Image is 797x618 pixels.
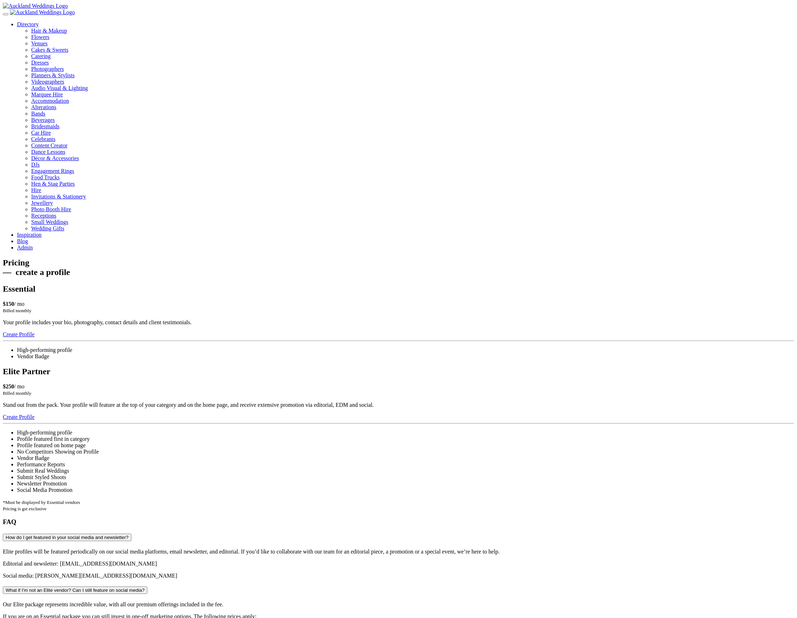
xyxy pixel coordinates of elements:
[31,142,68,148] a: Content Creator
[17,468,794,474] li: Submit Real Weddings
[17,461,794,468] li: Performance Reports
[3,414,34,420] a: Create Profile
[31,213,56,219] a: Receptions
[3,561,794,567] p: Editorial and newsletter: [EMAIL_ADDRESS][DOMAIN_NAME]
[31,136,55,142] a: Celebrants
[10,9,75,16] img: Auckland Weddings Logo
[31,66,794,72] a: Photographers
[31,91,794,98] a: Marquee Hire
[31,28,794,34] a: Hair & Makeup
[17,245,33,251] a: Admin
[31,162,40,168] a: DJs
[31,200,53,206] a: Jewellery
[31,117,55,123] a: Beverages
[31,111,45,117] a: Bands
[17,442,794,449] li: Profile featured on home page
[31,60,794,66] a: Dresses
[3,391,31,396] small: Billed monthly
[31,206,71,212] a: Photo Booth Hire
[31,130,51,136] a: Car Hire
[17,21,39,27] a: Directory
[31,72,794,79] a: Planners & Stylists
[17,487,794,493] li: Social Media Promotion
[17,353,794,360] li: Vendor Badge
[17,455,794,461] li: Vendor Badge
[31,193,86,200] a: Invitations & Stationery
[31,104,56,110] a: Alterations
[3,284,794,294] h2: Essential
[31,168,74,174] a: Engagement Rings
[3,549,794,555] p: Elite profiles will be featured periodically on our social media platforms, email newsletter, and...
[31,47,794,53] a: Cakes & Sweets
[3,268,11,277] span: —
[3,331,34,337] a: Create Profile
[3,518,794,526] h3: FAQ
[31,85,794,91] a: Audio Visual & Lighting
[31,155,79,161] a: Décor & Accessories
[31,219,68,225] a: Small Weddings
[3,402,794,408] p: Stand out from the pack. Your profile will feature at the top of your category and on the home pa...
[17,238,28,244] a: Blog
[17,481,794,487] li: Newsletter Promotion
[31,123,60,129] a: Bridesmaids
[17,429,794,436] li: High-performing profile
[17,436,794,442] li: Profile featured first in category
[3,383,14,389] strong: $250
[17,232,41,238] a: Inspiration
[3,586,147,594] button: What if I'm not an Elite vendor? Can I still feature on social media?
[3,3,68,9] img: Auckland Weddings Logo
[31,79,794,85] a: Videographers
[3,534,131,541] button: How do I get featured in your social media and newsletter?
[3,506,46,511] small: Pricing is gst exclusive
[17,347,794,353] li: High-performing profile
[16,268,70,277] span: create a profile
[31,40,794,47] a: Venues
[31,149,65,155] a: Dance Lessons
[3,601,794,608] p: Our Elite package represents incredible value, with all our premium offerings included in the fee.
[31,98,69,104] a: Accommodation
[3,319,794,326] p: Your profile includes your bio, photography, contact details and client testimonials.
[17,474,794,481] li: Submit Styled Shoots
[3,258,794,268] div: Pricing
[3,308,31,313] small: Billed monthly
[17,449,794,455] li: No Competitors Showing on Profile
[31,174,60,180] a: Food Trucks
[31,225,64,231] a: Wedding Gifts
[3,301,794,307] div: / mo
[3,301,14,307] strong: $150
[31,181,75,187] a: Hen & Stag Parties
[31,187,41,193] a: Hire
[3,13,9,15] button: Menu
[3,573,794,579] p: Social media: [PERSON_NAME][EMAIL_ADDRESS][DOMAIN_NAME]
[3,500,80,505] small: *Must be displayed by Essential vendors
[31,34,794,40] a: Flowers
[31,53,794,60] a: Catering
[3,367,794,376] h2: Elite Partner
[3,383,794,390] div: / mo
